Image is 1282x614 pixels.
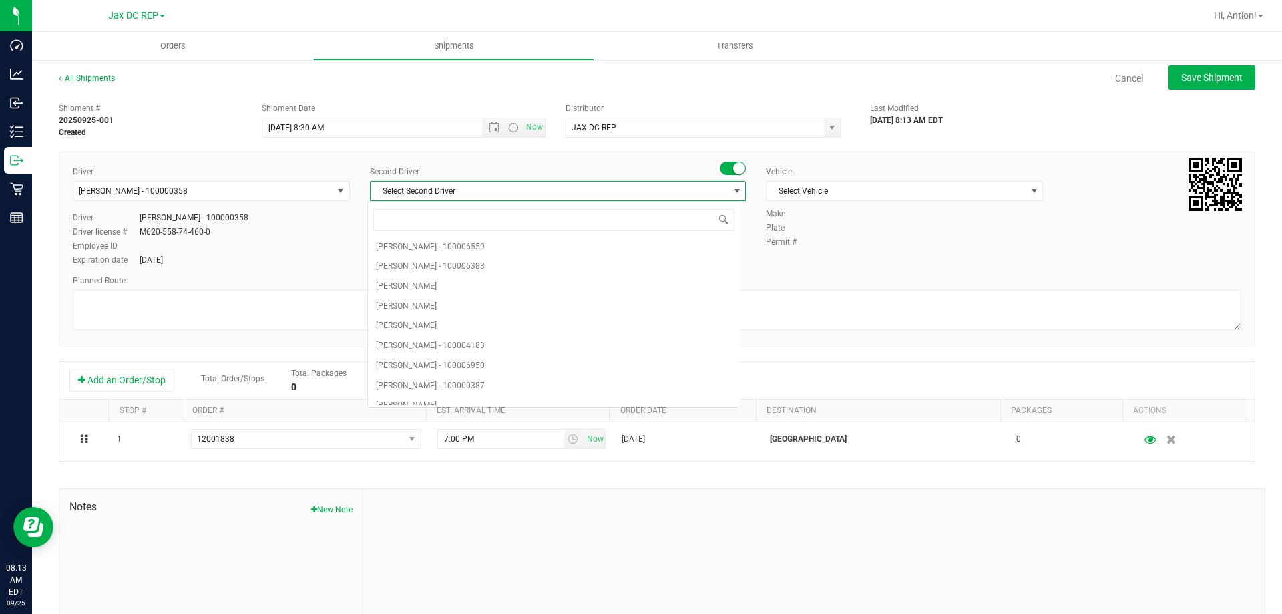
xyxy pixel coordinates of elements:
span: Orders [142,40,204,52]
span: Select Second Driver [371,182,728,200]
iframe: Resource center [13,507,53,547]
span: [PERSON_NAME] [376,298,437,315]
inline-svg: Dashboard [10,39,23,52]
a: Destination [767,406,817,415]
span: select [824,118,841,137]
label: Driver [73,212,140,224]
span: Transfers [698,40,771,52]
span: select [1026,182,1042,200]
strong: 0 [291,381,296,392]
label: Vehicle [766,166,792,178]
th: Actions [1122,400,1245,422]
span: select [564,430,584,448]
span: [PERSON_NAME] [376,397,437,414]
label: Plate [766,222,806,234]
strong: [DATE] 8:13 AM EDT [870,116,943,125]
a: Stop # [120,406,146,415]
span: select [403,430,420,448]
span: [PERSON_NAME] - 100006383 [376,258,485,275]
span: [PERSON_NAME] - 100000358 [79,186,188,196]
img: Scan me! [1189,158,1242,211]
span: Shipments [416,40,492,52]
span: select [333,182,349,200]
a: Transfers [594,32,875,60]
a: All Shipments [59,73,115,83]
button: Save Shipment [1168,65,1255,90]
label: Driver [73,166,93,178]
label: Distributor [566,102,604,114]
span: Save Shipment [1181,72,1243,83]
p: [GEOGRAPHIC_DATA] [770,433,1000,446]
button: New Note [311,504,353,516]
span: [PERSON_NAME] [376,317,437,335]
label: Last Modified [870,102,919,114]
span: Open the date view [483,122,505,133]
div: M620-558-74-460-0 [140,226,210,238]
inline-svg: Reports [10,211,23,224]
a: Orders [32,32,313,60]
label: Permit # [766,236,806,248]
span: Planned Route [73,276,126,285]
input: Select [566,118,816,137]
a: Packages [1011,406,1052,415]
label: Second Driver [370,166,419,178]
div: [PERSON_NAME] - 100000358 [140,212,248,224]
a: Cancel [1115,71,1143,85]
a: Order date [620,406,666,415]
span: [PERSON_NAME] - 100006950 [376,357,485,375]
label: Expiration date [73,254,140,266]
span: [PERSON_NAME] - 100004183 [376,337,485,355]
span: Open the time view [502,122,525,133]
p: 09/25 [6,598,26,608]
inline-svg: Inbound [10,96,23,110]
strong: Created [59,128,86,137]
span: [PERSON_NAME] - 100006559 [376,239,485,256]
span: select [583,430,605,448]
span: Set Current date [584,430,606,449]
span: Select Vehicle [767,182,1026,200]
label: Make [766,208,806,220]
span: select [728,182,745,200]
span: 12001838 [197,434,234,444]
inline-svg: Inventory [10,125,23,138]
strong: 20250925-001 [59,116,114,125]
a: Shipments [313,32,594,60]
span: Jax DC REP [108,10,158,21]
span: Hi, Antion! [1214,10,1257,21]
span: [PERSON_NAME] [376,278,437,295]
label: Shipment Date [262,102,315,114]
qrcode: 20250925-001 [1189,158,1242,211]
span: [PERSON_NAME] - 100000387 [376,377,485,395]
inline-svg: Analytics [10,67,23,81]
span: Notes [69,499,353,515]
a: Order # [192,406,224,415]
inline-svg: Outbound [10,154,23,167]
span: Total Order/Stops [201,374,264,383]
span: Shipment # [59,102,242,114]
span: Total Packages [291,369,347,378]
button: Add an Order/Stop [69,369,174,392]
div: [DATE] [140,254,163,266]
a: Est. arrival time [437,406,505,415]
span: 0 [1016,433,1021,446]
label: Driver license # [73,226,140,238]
label: Employee ID [73,240,140,252]
p: 08:13 AM EDT [6,562,26,598]
inline-svg: Retail [10,182,23,196]
span: Set Current date [523,118,546,137]
span: [DATE] [622,433,645,446]
span: 1 [117,433,122,446]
